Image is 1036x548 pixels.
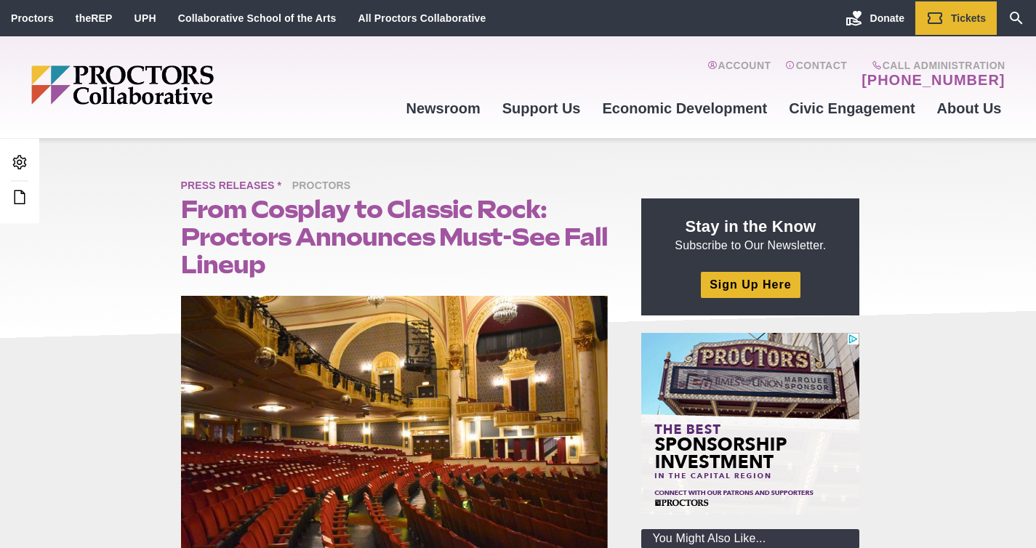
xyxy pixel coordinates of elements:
span: Proctors [292,177,358,196]
a: Edit this Post/Page [7,185,32,211]
a: Economic Development [592,89,779,128]
a: Search [997,1,1036,35]
a: Proctors [11,12,54,24]
p: Subscribe to Our Newsletter. [659,216,842,254]
a: Support Us [491,89,592,128]
a: Donate [835,1,915,35]
span: Press Releases * [181,177,289,196]
a: Sign Up Here [701,272,800,297]
a: Contact [785,60,847,89]
img: Proctors logo [31,65,326,105]
strong: Stay in the Know [686,217,816,235]
span: Tickets [951,12,986,24]
a: Civic Engagement [778,89,925,128]
h1: From Cosplay to Classic Rock: Proctors Announces Must-See Fall Lineup [181,196,609,278]
a: Admin Area [7,150,32,177]
a: Account [707,60,771,89]
iframe: Advertisement [641,333,859,515]
a: theREP [76,12,113,24]
a: Proctors [292,179,358,191]
span: Call Administration [857,60,1005,71]
span: Donate [870,12,904,24]
a: Press Releases * [181,179,289,191]
a: All Proctors Collaborative [358,12,486,24]
a: UPH [134,12,156,24]
a: About Us [926,89,1013,128]
a: Newsroom [395,89,491,128]
a: Tickets [915,1,997,35]
a: Collaborative School of the Arts [178,12,337,24]
a: [PHONE_NUMBER] [862,71,1005,89]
